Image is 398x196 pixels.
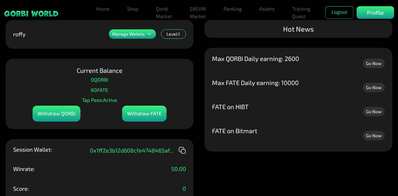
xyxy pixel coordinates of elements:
[13,147,52,152] p: Session Wallet:
[363,131,385,140] a: Go Now
[183,186,186,191] p: 0
[91,85,108,95] p: 80 FATE
[13,166,35,172] p: Winrate:
[153,3,175,23] a: Qorbi Market
[363,59,385,68] a: Go Now
[221,3,244,15] a: Ranking
[33,106,80,122] div: Withdraw QORBI
[367,8,384,17] p: Profile
[212,79,299,86] p: Max FATE Daily earning: 10000
[82,95,117,105] p: Tap Pass: Active
[363,83,385,92] a: Go Now
[171,166,186,172] p: 50.00
[122,106,167,122] div: Withdraw FATE
[13,186,29,191] p: Score:
[94,3,112,15] a: Home
[161,29,186,39] div: Level: 1
[363,107,385,116] a: Go Now
[125,3,141,15] a: Shop
[90,147,186,154] div: 0x1ff2e3b12d608cfe4748465af ...
[91,75,108,84] p: 0 QORBI
[257,3,277,15] a: Assets
[212,103,249,110] p: FATE on HIBT
[187,3,209,23] a: ZKEVM Market
[4,10,59,17] img: sticky brand-logo
[112,32,145,36] p: Manage Wallets
[13,31,26,37] p: roffy
[290,3,313,23] a: Training Quest
[212,55,299,62] p: Max QORBI Daily earning: 2600
[77,66,122,74] p: Current Balance
[325,6,354,19] button: Logout
[204,20,392,38] div: Hot News
[212,128,257,134] p: FATE on Bitmart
